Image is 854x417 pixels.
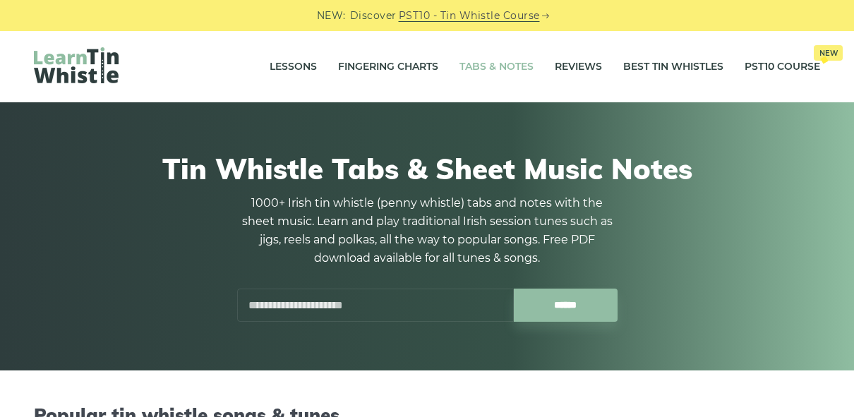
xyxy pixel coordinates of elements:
a: PST10 CourseNew [745,49,820,85]
a: Tabs & Notes [459,49,534,85]
img: LearnTinWhistle.com [34,47,119,83]
h1: Tin Whistle Tabs & Sheet Music Notes [41,152,813,186]
a: Reviews [555,49,602,85]
span: New [814,45,843,61]
a: Lessons [270,49,317,85]
a: Fingering Charts [338,49,438,85]
p: 1000+ Irish tin whistle (penny whistle) tabs and notes with the sheet music. Learn and play tradi... [236,194,618,267]
a: Best Tin Whistles [623,49,723,85]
